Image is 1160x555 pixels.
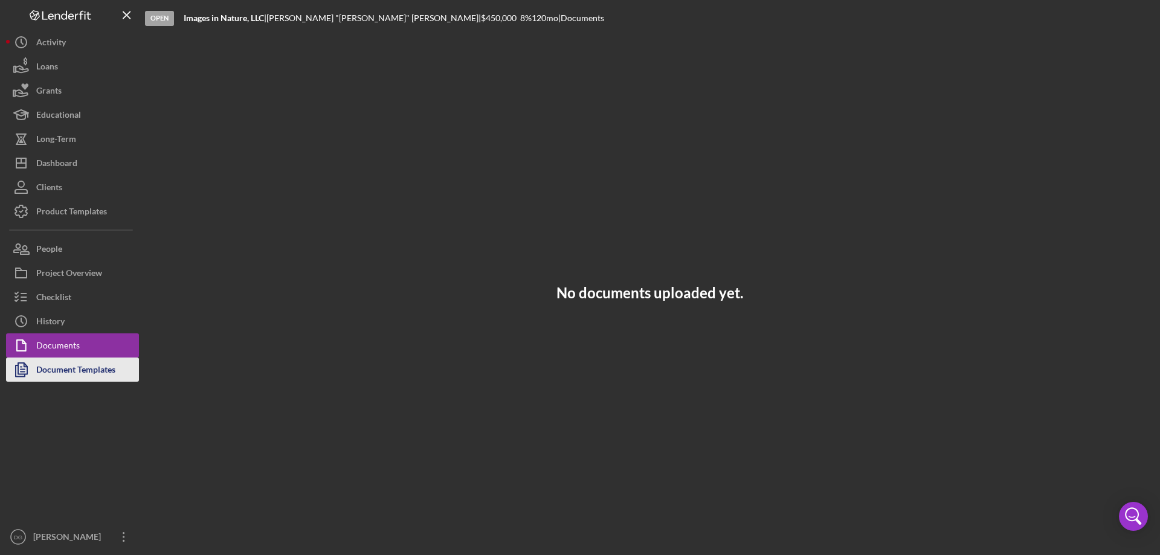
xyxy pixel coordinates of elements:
div: Checklist [36,285,71,312]
div: Grants [36,79,62,106]
div: Loans [36,54,58,82]
div: Project Overview [36,261,102,288]
div: Long-Term [36,127,76,154]
div: | Documents [558,13,604,23]
button: Product Templates [6,199,139,223]
button: Educational [6,103,139,127]
button: Project Overview [6,261,139,285]
button: Documents [6,333,139,358]
div: Documents [36,333,80,361]
div: Open [145,11,174,26]
span: $450,000 [481,13,517,23]
div: Clients [36,175,62,202]
button: Clients [6,175,139,199]
div: Product Templates [36,199,107,226]
button: Dashboard [6,151,139,175]
div: Open Intercom Messenger [1119,502,1148,531]
div: History [36,309,65,336]
div: | [184,13,266,23]
h3: No documents uploaded yet. [556,284,743,301]
button: Document Templates [6,358,139,382]
button: History [6,309,139,333]
button: Checklist [6,285,139,309]
div: 120 mo [532,13,558,23]
button: Activity [6,30,139,54]
text: DG [14,534,22,541]
button: Loans [6,54,139,79]
div: Dashboard [36,151,77,178]
div: [PERSON_NAME] [30,525,109,552]
button: DG[PERSON_NAME] [6,525,139,549]
b: Images in Nature, LLC [184,13,264,23]
div: Document Templates [36,358,115,385]
button: Grants [6,79,139,103]
div: People [36,237,62,264]
button: Long-Term [6,127,139,151]
div: Activity [36,30,66,57]
div: Educational [36,103,81,130]
div: [PERSON_NAME] "[PERSON_NAME]" [PERSON_NAME] | [266,13,481,23]
button: People [6,237,139,261]
div: 8 % [520,13,532,23]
